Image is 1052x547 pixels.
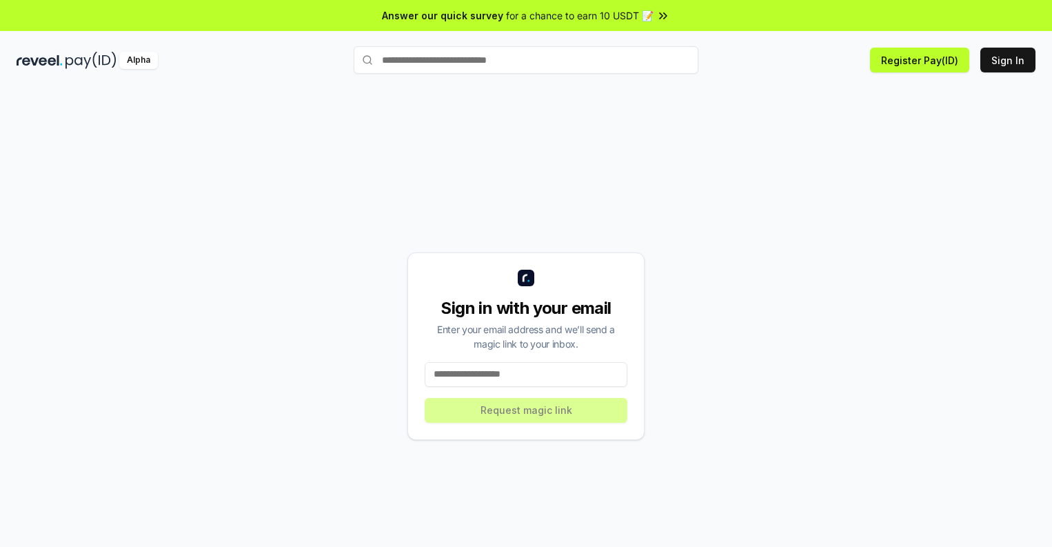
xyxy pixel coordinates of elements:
div: Alpha [119,52,158,69]
img: reveel_dark [17,52,63,69]
img: logo_small [518,270,534,286]
span: for a chance to earn 10 USDT 📝 [506,8,654,23]
img: pay_id [65,52,117,69]
button: Register Pay(ID) [870,48,969,72]
div: Enter your email address and we’ll send a magic link to your inbox. [425,322,627,351]
span: Answer our quick survey [382,8,503,23]
button: Sign In [980,48,1035,72]
div: Sign in with your email [425,297,627,319]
